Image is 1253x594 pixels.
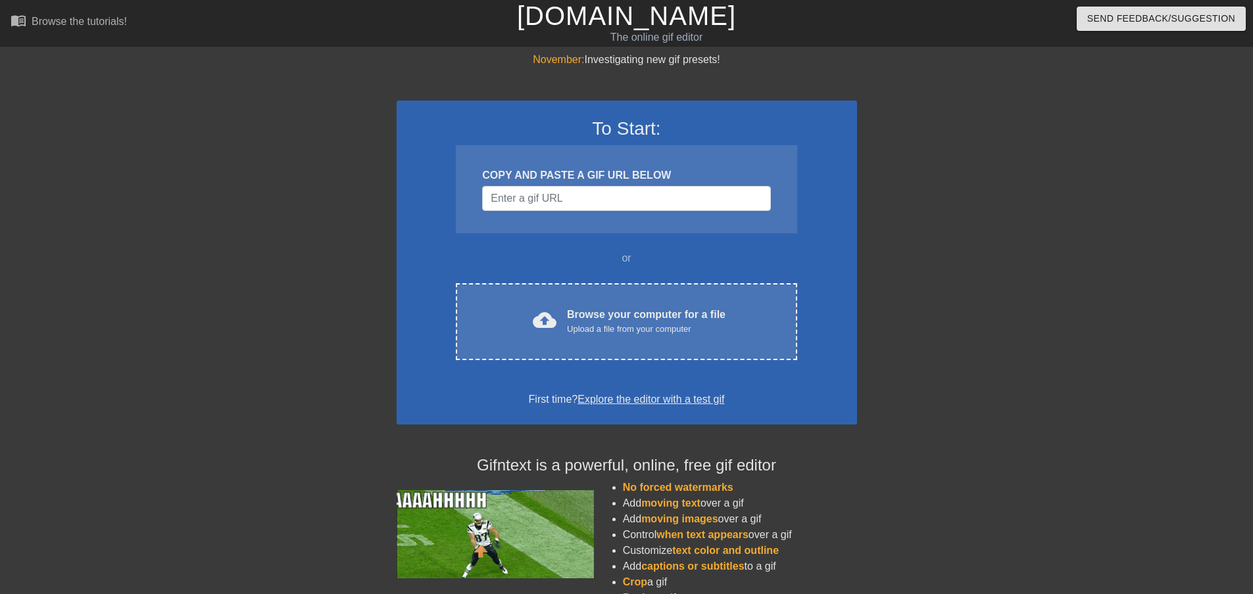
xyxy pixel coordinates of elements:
[623,576,647,587] span: Crop
[623,543,857,559] li: Customize
[482,186,770,211] input: Username
[1077,7,1246,31] button: Send Feedback/Suggestion
[431,250,823,266] div: or
[672,545,779,556] span: text color and outline
[482,168,770,183] div: COPY AND PASTE A GIF URL BELOW
[623,574,857,590] li: a gif
[567,307,725,336] div: Browse your computer for a file
[1087,11,1235,27] span: Send Feedback/Suggestion
[397,456,857,475] h4: Gifntext is a powerful, online, free gif editor
[656,529,749,540] span: when text appears
[32,16,127,27] div: Browse the tutorials!
[567,323,725,336] div: Upload a file from your computer
[623,482,733,493] span: No forced watermarks
[397,52,857,68] div: Investigating new gif presets!
[641,513,718,524] span: moving images
[414,118,840,140] h3: To Start:
[414,392,840,407] div: First time?
[424,30,889,45] div: The online gif editor
[577,394,724,405] a: Explore the editor with a test gif
[641,560,744,572] span: captions or subtitles
[623,559,857,574] li: Add to a gif
[11,12,127,33] a: Browse the tutorials!
[533,308,556,332] span: cloud_upload
[533,54,584,65] span: November:
[641,497,700,509] span: moving text
[623,495,857,511] li: Add over a gif
[11,12,26,28] span: menu_book
[623,511,857,527] li: Add over a gif
[397,490,594,578] img: football_small.gif
[517,1,736,30] a: [DOMAIN_NAME]
[623,527,857,543] li: Control over a gif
